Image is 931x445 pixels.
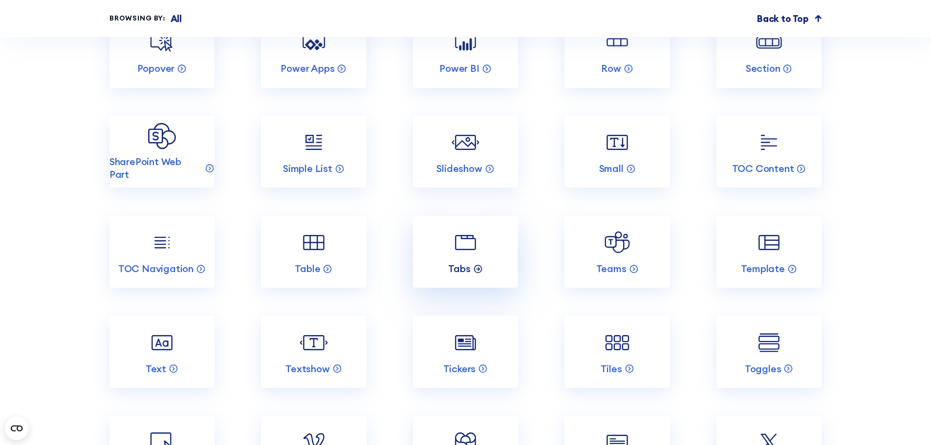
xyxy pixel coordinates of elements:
p: Textshow [285,362,329,375]
img: Row [603,28,631,56]
a: TOC Navigation [109,216,215,288]
img: Small [603,128,631,156]
img: Textshow [300,329,327,357]
img: Power Apps [300,28,327,56]
a: Tabs [413,216,518,288]
img: Template [755,229,783,256]
p: All [171,12,182,26]
p: TOC Navigation [118,262,194,275]
p: Toggles [745,362,781,375]
img: Teams [603,229,631,256]
img: Slideshow [452,128,479,156]
img: Simple List [300,128,327,156]
img: Tabs [452,229,479,256]
p: Tickers [443,362,476,375]
img: Table [300,229,327,256]
a: Section [716,16,822,88]
img: Power BI [452,28,479,56]
a: Text [109,316,215,388]
p: Power Apps [281,62,334,75]
a: Template [716,216,822,288]
a: Simple List [261,116,366,188]
p: Row [601,62,621,75]
img: TOC Navigation [148,229,176,256]
a: Tiles [564,316,670,388]
a: Toggles [716,316,822,388]
p: Teams [596,262,627,275]
p: Tiles [601,362,622,375]
p: Small [599,162,624,175]
div: Browsing by: [109,13,166,23]
a: TOC Content [716,116,822,188]
a: Popover [109,16,215,88]
p: Popover [137,62,175,75]
a: Slideshow [413,116,518,188]
img: Toggles [755,329,783,357]
p: Power BI [439,62,479,75]
a: Teams [564,216,670,288]
img: Section [755,28,783,56]
p: TOC Content [732,162,794,175]
p: Template [741,262,784,275]
a: Small [564,116,670,188]
p: Section [746,62,780,75]
iframe: Chat Widget [882,398,931,445]
img: Tickers [452,329,479,357]
img: Popover [148,28,176,56]
p: Table [295,262,320,275]
a: Tickers [413,316,518,388]
p: Slideshow [436,162,482,175]
a: SharePoint Web Part [109,116,215,188]
button: Open CMP widget [5,417,28,440]
a: Row [564,16,670,88]
a: Table [261,216,366,288]
p: Tabs [448,262,470,275]
a: Power BI [413,16,518,88]
p: SharePoint Web Part [109,155,202,181]
a: Textshow [261,316,366,388]
img: Tiles [603,329,631,357]
a: Back to Top [757,12,822,26]
img: SharePoint Web Part [148,123,176,150]
p: Simple List [283,162,332,175]
img: TOC Content [755,128,783,156]
p: Text [146,362,166,375]
a: Power Apps [261,16,366,88]
img: Text [148,329,176,357]
p: Back to Top [757,12,809,26]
